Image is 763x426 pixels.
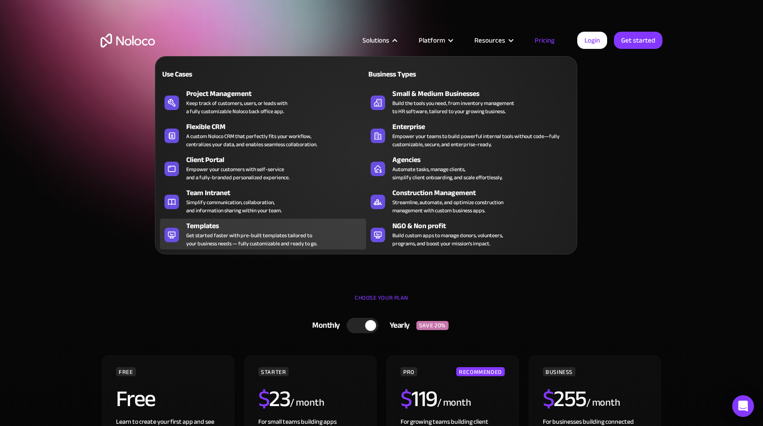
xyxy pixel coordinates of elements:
[101,34,155,48] a: home
[392,187,576,198] div: Construction Management
[186,88,370,99] div: Project Management
[160,153,366,183] a: Client PortalEmpower your customers with self-serviceand a fully-branded personalized experience.
[392,121,576,132] div: Enterprise
[419,34,445,46] div: Platform
[577,32,607,49] a: Login
[392,165,502,182] div: Automate tasks, manage clients, simplify client onboarding, and scale effortlessly.
[101,77,662,131] h1: Flexible Pricing Designed for Business
[401,367,417,376] div: PRO
[160,186,366,216] a: Team IntranetSimplify communication, collaboration,and information sharing within your team.
[378,319,416,332] div: Yearly
[366,120,572,150] a: EnterpriseEmpower your teams to build powerful internal tools without code—fully customizable, se...
[614,32,662,49] a: Get started
[301,319,347,332] div: Monthly
[160,86,366,117] a: Project ManagementKeep track of customers, users, or leads witha fully customizable Noloco back o...
[366,186,572,216] a: Construction ManagementStreamline, automate, and optimize constructionmanagement with custom busi...
[160,63,366,84] a: Use Cases
[366,153,572,183] a: AgenciesAutomate tasks, manage clients,simplify client onboarding, and scale effortlessly.
[186,231,317,248] div: Get started faster with pre-built templates tailored to your business needs — fully customizable ...
[186,220,370,231] div: Templates
[290,396,324,410] div: / month
[366,69,465,80] div: Business Types
[258,378,270,420] span: $
[155,43,577,254] nav: Solutions
[258,388,290,410] h2: 23
[732,395,754,417] div: Open Intercom Messenger
[392,99,514,115] div: Build the tools you need, from inventory management to HR software, tailored to your growing busi...
[101,291,662,314] div: CHOOSE YOUR PLAN
[392,88,576,99] div: Small & Medium Businesses
[523,34,566,46] a: Pricing
[586,396,620,410] div: / month
[543,388,586,410] h2: 255
[160,219,366,249] a: TemplatesGet started faster with pre-built templates tailored toyour business needs — fully custo...
[392,132,568,148] div: Empower your teams to build powerful internal tools without code—fully customizable, secure, and ...
[160,69,259,80] div: Use Cases
[116,367,136,376] div: FREE
[543,378,554,420] span: $
[362,34,389,46] div: Solutions
[401,378,412,420] span: $
[186,99,287,115] div: Keep track of customers, users, or leads with a fully customizable Noloco back office app.
[401,388,437,410] h2: 119
[392,154,576,165] div: Agencies
[392,198,503,215] div: Streamline, automate, and optimize construction management with custom business apps.
[392,220,576,231] div: NGO & Non profit
[407,34,463,46] div: Platform
[186,121,370,132] div: Flexible CRM
[416,321,449,330] div: SAVE 20%
[186,198,282,215] div: Simplify communication, collaboration, and information sharing within your team.
[160,120,366,150] a: Flexible CRMA custom Noloco CRM that perfectly fits your workflow,centralizes your data, and enab...
[186,132,317,148] div: A custom Noloco CRM that perfectly fits your workflow, centralizes your data, and enables seamles...
[258,367,289,376] div: STARTER
[186,187,370,198] div: Team Intranet
[543,367,575,376] div: BUSINESS
[366,219,572,249] a: NGO & Non profitBuild custom apps to manage donors, volunteers,programs, and boost your mission’s...
[186,165,290,182] div: Empower your customers with self-service and a fully-branded personalized experience.
[463,34,523,46] div: Resources
[456,367,505,376] div: RECOMMENDED
[351,34,407,46] div: Solutions
[437,396,471,410] div: / month
[474,34,505,46] div: Resources
[116,388,155,410] h2: Free
[366,86,572,117] a: Small & Medium BusinessesBuild the tools you need, from inventory managementto HR software, tailo...
[101,140,662,168] h2: Grow your business at any stage with tiered pricing plans that fit your needs.
[392,231,503,248] div: Build custom apps to manage donors, volunteers, programs, and boost your mission’s impact.
[366,63,572,84] a: Business Types
[186,154,370,165] div: Client Portal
